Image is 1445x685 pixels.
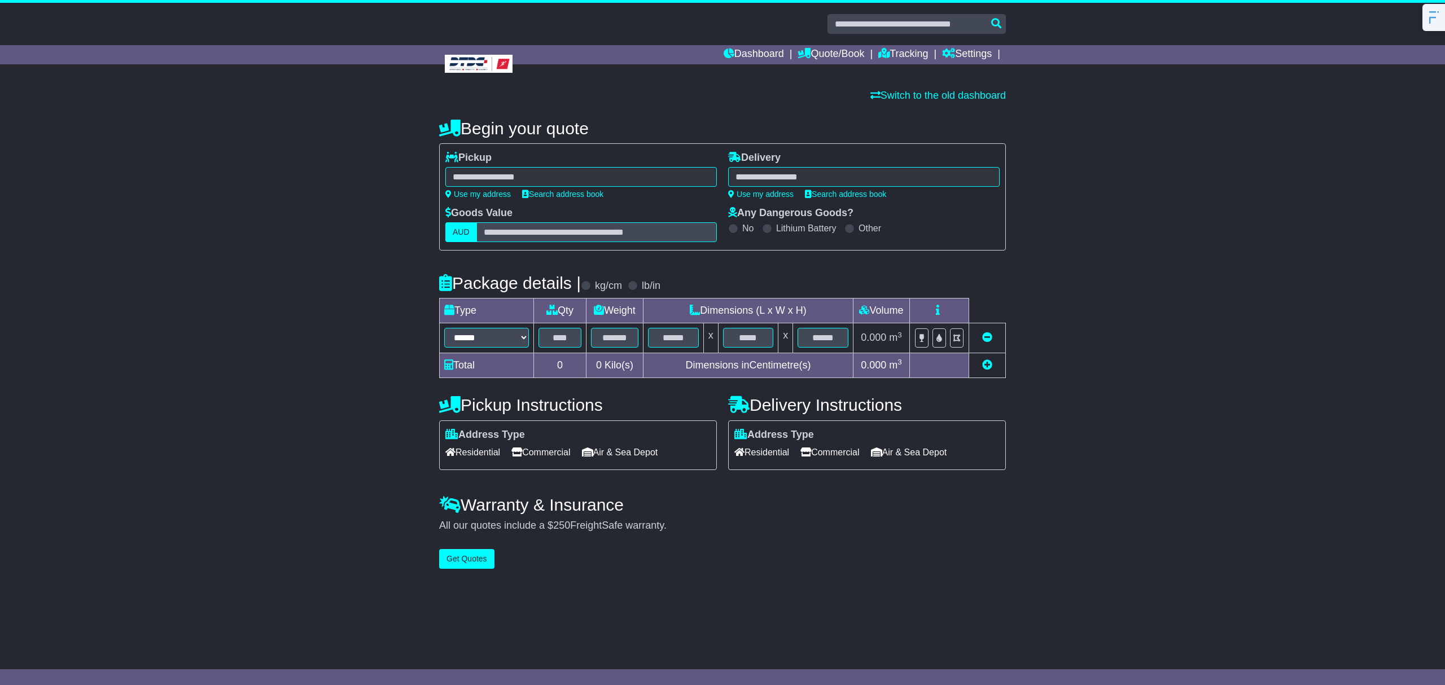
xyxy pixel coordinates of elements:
h4: Warranty & Insurance [439,495,1006,514]
span: Commercial [800,444,859,461]
a: Use my address [728,190,794,199]
span: m [889,359,902,371]
span: 0.000 [861,359,886,371]
span: Air & Sea Depot [871,444,947,461]
span: Residential [445,444,500,461]
a: Tracking [878,45,928,64]
span: Residential [734,444,789,461]
td: Volume [853,298,909,323]
td: Weight [586,298,643,323]
a: Switch to the old dashboard [870,90,1006,101]
sup: 3 [897,331,902,339]
label: Other [859,223,881,234]
button: Get Quotes [439,549,494,569]
a: Quote/Book [798,45,864,64]
sup: 3 [897,358,902,366]
a: Search address book [522,190,603,199]
td: Dimensions (L x W x H) [643,298,853,323]
a: Dashboard [724,45,784,64]
a: Search address book [805,190,886,199]
label: Address Type [445,429,525,441]
td: Qty [534,298,586,323]
label: Any Dangerous Goods? [728,207,853,219]
a: Use my address [445,190,511,199]
span: Commercial [511,444,570,461]
td: Dimensions in Centimetre(s) [643,353,853,377]
label: Goods Value [445,207,513,219]
span: 250 [553,520,570,531]
label: lb/in [642,280,660,292]
h4: Delivery Instructions [728,396,1006,414]
label: AUD [445,222,477,242]
h4: Pickup Instructions [439,396,717,414]
td: x [778,323,793,353]
div: All our quotes include a $ FreightSafe warranty. [439,520,1006,532]
label: Lithium Battery [776,223,837,234]
span: 0 [596,359,602,371]
label: kg/cm [595,280,622,292]
td: 0 [534,353,586,377]
label: Address Type [734,429,814,441]
h4: Begin your quote [439,119,1006,138]
label: Pickup [445,152,492,164]
h4: Package details | [439,274,581,292]
a: Remove this item [982,332,992,343]
span: Air & Sea Depot [582,444,658,461]
label: No [742,223,754,234]
span: m [889,332,902,343]
td: Total [440,353,534,377]
a: Settings [942,45,992,64]
label: Delivery [728,152,781,164]
span: 0.000 [861,332,886,343]
a: Add new item [982,359,992,371]
td: x [703,323,718,353]
td: Kilo(s) [586,353,643,377]
td: Type [440,298,534,323]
